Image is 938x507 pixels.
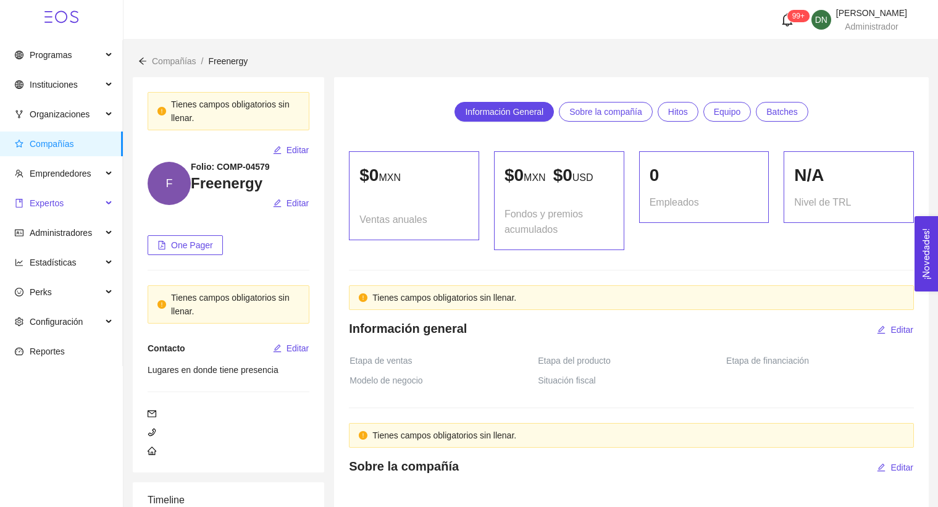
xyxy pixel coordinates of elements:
span: Información General [465,103,543,121]
div: 0 [650,162,759,189]
span: edit [273,146,282,156]
a: Batches [756,102,808,122]
button: editEditar [272,140,310,160]
div: Tienes campos obligatorios sin llenar. [171,291,299,318]
span: fork [15,110,23,119]
button: editEditar [272,338,310,358]
span: Configuración [30,317,83,327]
span: Reportes [30,346,65,356]
span: Administrador [845,22,898,31]
span: F [166,162,173,205]
span: Expertos [30,198,64,208]
span: Empleados [650,195,699,210]
span: Compañías [152,56,196,66]
span: Etapa del producto [538,354,617,367]
h4: Información general [349,320,467,337]
h4: Sobre la compañía [349,458,459,475]
span: Instituciones [30,80,78,90]
span: edit [273,344,282,354]
span: One Pager [171,238,213,252]
span: home [148,446,156,455]
span: Ventas anuales [359,212,427,227]
a: Hitos [658,102,698,122]
span: Nivel de TRL [794,195,851,210]
a: Equipo [703,102,752,122]
span: Editar [890,461,913,474]
span: book [15,199,23,207]
span: line-chart [15,258,23,267]
span: Compañías [30,139,74,149]
div: Tienes campos obligatorios sin llenar. [372,429,904,442]
button: Open Feedback Widget [915,216,938,291]
span: Lugares en donde tiene presencia [148,365,278,375]
span: edit [877,325,886,335]
a: Sobre la compañía [559,102,653,122]
span: DN [815,10,827,30]
span: Contacto [148,343,185,353]
p: $ 0 [359,162,469,189]
span: / [201,56,204,66]
span: phone [148,428,156,437]
span: team [15,169,23,178]
span: Editar [287,143,309,157]
span: Fondos y premios acumulados [505,206,614,237]
span: exclamation-circle [157,107,166,115]
span: Editar [287,196,309,210]
span: [PERSON_NAME] [836,8,907,18]
span: MXN [524,172,546,183]
span: exclamation-circle [157,300,166,309]
span: Modelo de negocio [350,374,429,387]
span: Batches [766,103,798,121]
span: edit [273,199,282,209]
span: idcard [15,228,23,237]
button: editEditar [876,320,914,340]
span: smile [15,288,23,296]
span: bell [781,13,794,27]
button: file-pdfOne Pager [148,235,223,255]
span: Etapa de financiación [726,354,815,367]
span: file-pdf [157,241,166,251]
span: exclamation-circle [359,293,367,302]
span: Perks [30,287,52,297]
strong: Folio: COMP-04579 [191,162,270,172]
span: Situación fiscal [538,374,601,387]
span: mail [148,409,156,418]
span: arrow-left [138,57,147,65]
div: Tienes campos obligatorios sin llenar. [171,98,299,125]
span: star [15,140,23,148]
span: Organizaciones [30,109,90,119]
span: Equipo [714,103,741,121]
span: Sobre la compañía [569,103,642,121]
span: edit [877,463,886,473]
span: global [15,80,23,89]
div: Tienes campos obligatorios sin llenar. [372,291,904,304]
span: setting [15,317,23,326]
span: Editar [287,341,309,355]
sup: 521 [787,10,810,22]
span: Administradores [30,228,92,238]
div: N/A [794,162,903,189]
span: Freenergy [208,56,248,66]
span: Programas [30,50,72,60]
button: editEditar [876,458,914,477]
span: exclamation-circle [359,431,367,440]
span: Etapa de ventas [350,354,418,367]
span: global [15,51,23,59]
h3: Freenergy [191,174,309,193]
span: Hitos [668,103,688,121]
a: Información General [454,102,554,122]
span: Estadísticas [30,258,76,267]
span: Emprendedores [30,169,91,178]
span: Editar [890,323,913,337]
span: MXN [379,172,401,183]
p: $ 0 $ 0 [505,162,614,189]
span: dashboard [15,347,23,356]
button: editEditar [272,193,310,213]
span: USD [572,172,593,183]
